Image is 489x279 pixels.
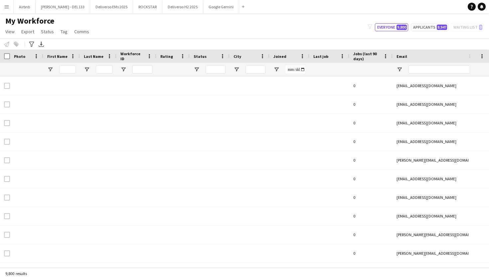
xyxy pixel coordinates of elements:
span: Export [21,29,34,35]
button: Deliveroo H2 2025 [162,0,203,13]
input: Row Selection is disabled for this row (unchecked) [4,176,10,182]
input: Row Selection is disabled for this row (unchecked) [4,139,10,145]
button: Google Gemini [203,0,239,13]
app-action-btn: Advanced filters [28,40,36,48]
span: Comms [74,29,89,35]
button: Open Filter Menu [47,67,53,72]
span: My Workforce [5,16,54,26]
button: ROCKSTAR [133,0,162,13]
input: Row Selection is disabled for this row (unchecked) [4,83,10,89]
span: 8,947 [437,25,447,30]
div: 0 [349,76,393,95]
div: 0 [349,207,393,225]
input: First Name Filter Input [59,66,76,73]
button: Open Filter Menu [234,67,240,72]
a: View [3,27,17,36]
button: Open Filter Menu [194,67,200,72]
span: Status [194,54,207,59]
button: Everyone9,800 [375,23,408,31]
input: City Filter Input [245,66,265,73]
span: City [234,54,241,59]
button: Applicants8,947 [411,23,448,31]
input: Last Name Filter Input [96,66,112,73]
a: Status [38,27,57,36]
input: Status Filter Input [206,66,226,73]
button: Open Filter Menu [84,67,90,72]
input: Row Selection is disabled for this row (unchecked) [4,120,10,126]
span: View [5,29,15,35]
span: Joined [273,54,286,59]
div: 0 [349,151,393,169]
button: Open Filter Menu [273,67,279,72]
input: Row Selection is disabled for this row (unchecked) [4,213,10,219]
button: Open Filter Menu [120,67,126,72]
div: 0 [349,244,393,262]
span: Workforce ID [120,51,144,61]
a: Tag [58,27,70,36]
input: Row Selection is disabled for this row (unchecked) [4,157,10,163]
input: Row Selection is disabled for this row (unchecked) [4,250,10,256]
button: Airbnb [14,0,36,13]
input: Joined Filter Input [285,66,305,73]
div: 0 [349,225,393,244]
span: Photo [14,54,25,59]
span: First Name [47,54,68,59]
button: Deliveroo EMs 2025 [90,0,133,13]
input: Row Selection is disabled for this row (unchecked) [4,101,10,107]
span: Last job [313,54,328,59]
span: 9,800 [397,25,407,30]
div: 0 [349,170,393,188]
span: Rating [160,54,173,59]
div: 0 [349,132,393,151]
span: Tag [61,29,68,35]
a: Export [19,27,37,36]
button: [PERSON_NAME] - DEL133 [36,0,90,13]
div: 0 [349,95,393,113]
div: 0 [349,114,393,132]
app-action-btn: Export XLSX [37,40,45,48]
span: Last Name [84,54,103,59]
a: Comms [72,27,92,36]
input: Workforce ID Filter Input [132,66,152,73]
button: Open Filter Menu [397,67,403,72]
div: 0 [349,188,393,207]
span: Status [41,29,54,35]
input: Row Selection is disabled for this row (unchecked) [4,232,10,238]
input: Row Selection is disabled for this row (unchecked) [4,195,10,201]
span: Email [397,54,407,59]
span: Jobs (last 90 days) [353,51,381,61]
